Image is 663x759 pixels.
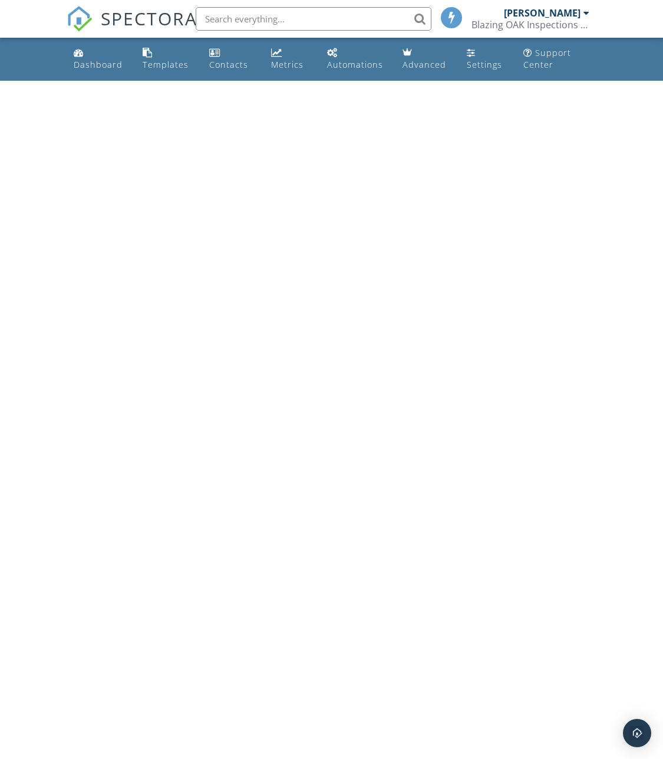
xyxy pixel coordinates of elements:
[101,6,197,31] span: SPECTORA
[69,42,128,76] a: Dashboard
[403,59,446,70] div: Advanced
[471,19,589,31] div: Blazing OAK Inspections Inc.
[138,42,195,76] a: Templates
[322,42,388,76] a: Automations (Basic)
[266,42,314,76] a: Metrics
[462,42,509,76] a: Settings
[504,7,580,19] div: [PERSON_NAME]
[209,59,248,70] div: Contacts
[398,42,453,76] a: Advanced
[623,719,651,747] div: Open Intercom Messenger
[74,59,123,70] div: Dashboard
[67,16,197,41] a: SPECTORA
[271,59,304,70] div: Metrics
[143,59,189,70] div: Templates
[467,59,502,70] div: Settings
[204,42,257,76] a: Contacts
[519,42,594,76] a: Support Center
[523,47,571,70] div: Support Center
[327,59,383,70] div: Automations
[67,6,93,32] img: The Best Home Inspection Software - Spectora
[196,7,431,31] input: Search everything...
